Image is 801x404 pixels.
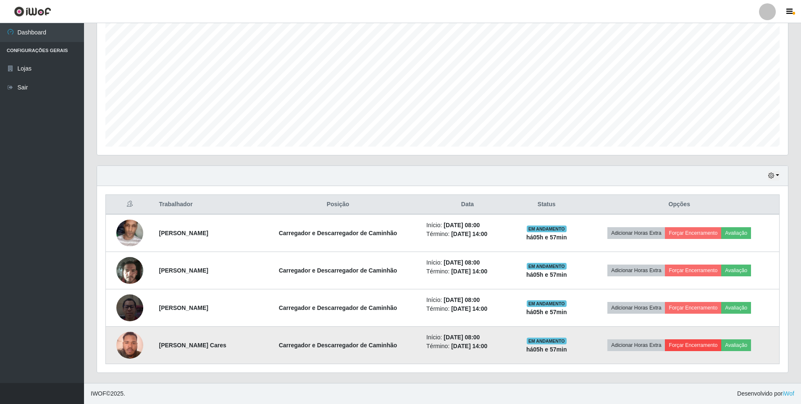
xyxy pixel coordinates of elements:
[426,230,509,239] li: Término:
[607,227,665,239] button: Adicionar Horas Extra
[451,305,487,312] time: [DATE] 14:00
[514,195,580,215] th: Status
[451,343,487,349] time: [DATE] 14:00
[116,252,143,289] img: 1751312410869.jpeg
[444,222,480,228] time: [DATE] 08:00
[526,309,567,315] strong: há 05 h e 57 min
[737,389,794,398] span: Desenvolvido por
[579,195,779,215] th: Opções
[527,300,567,307] span: EM ANDAMENTO
[159,230,208,236] strong: [PERSON_NAME]
[721,339,751,351] button: Avaliação
[426,221,509,230] li: Início:
[255,195,421,215] th: Posição
[451,231,487,237] time: [DATE] 14:00
[665,265,721,276] button: Forçar Encerramento
[279,342,397,349] strong: Carregador e Descarregador de Caminhão
[721,227,751,239] button: Avaliação
[159,267,208,274] strong: [PERSON_NAME]
[444,334,480,341] time: [DATE] 08:00
[116,284,143,332] img: 1754827271251.jpeg
[426,296,509,304] li: Início:
[91,390,106,397] span: IWOF
[426,304,509,313] li: Término:
[421,195,514,215] th: Data
[783,390,794,397] a: iWof
[426,333,509,342] li: Início:
[444,296,480,303] time: [DATE] 08:00
[526,234,567,241] strong: há 05 h e 57 min
[14,6,51,17] img: CoreUI Logo
[721,265,751,276] button: Avaliação
[91,389,125,398] span: © 2025 .
[159,304,208,311] strong: [PERSON_NAME]
[444,259,480,266] time: [DATE] 08:00
[527,263,567,270] span: EM ANDAMENTO
[279,230,397,236] strong: Carregador e Descarregador de Caminhão
[426,267,509,276] li: Término:
[526,346,567,353] strong: há 05 h e 57 min
[116,327,143,363] img: 1756383834375.jpeg
[527,226,567,232] span: EM ANDAMENTO
[426,258,509,267] li: Início:
[721,302,751,314] button: Avaliação
[159,342,226,349] strong: [PERSON_NAME] Cares
[116,211,143,255] img: 1749255335293.jpeg
[527,338,567,344] span: EM ANDAMENTO
[451,268,487,275] time: [DATE] 14:00
[279,304,397,311] strong: Carregador e Descarregador de Caminhão
[279,267,397,274] strong: Carregador e Descarregador de Caminhão
[665,339,721,351] button: Forçar Encerramento
[665,227,721,239] button: Forçar Encerramento
[154,195,254,215] th: Trabalhador
[607,302,665,314] button: Adicionar Horas Extra
[607,265,665,276] button: Adicionar Horas Extra
[607,339,665,351] button: Adicionar Horas Extra
[665,302,721,314] button: Forçar Encerramento
[426,342,509,351] li: Término:
[526,271,567,278] strong: há 05 h e 57 min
